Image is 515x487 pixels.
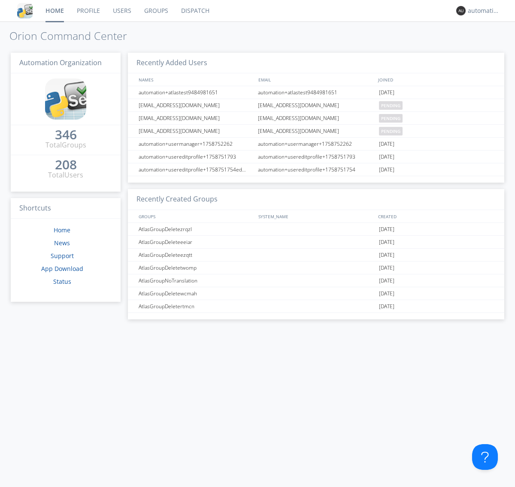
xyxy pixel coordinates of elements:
a: automation+usereditprofile+1758751793automation+usereditprofile+1758751793[DATE] [128,150,504,163]
a: automation+usereditprofile+1758751754editedautomation+usereditprofile+1758751754automation+usered... [128,163,504,176]
div: JOINED [376,73,496,86]
span: pending [379,101,403,110]
span: [DATE] [379,150,394,163]
h3: Recently Added Users [128,53,504,74]
div: SYSTEM_NAME [256,210,376,222]
div: NAMES [136,73,254,86]
a: News [54,239,70,247]
div: CREATED [376,210,496,222]
a: AtlasGroupDeletetwomp[DATE] [128,262,504,274]
div: automation+usereditprofile+1758751754editedautomation+usereditprofile+1758751754 [136,163,255,176]
div: automation+atlastest9484981651 [256,86,377,99]
a: AtlasGroupDeletewcmah[DATE] [128,287,504,300]
a: Status [53,277,71,286]
div: AtlasGroupDeletewcmah [136,287,255,300]
span: [DATE] [379,163,394,176]
span: [DATE] [379,274,394,287]
a: AtlasGroupDeletertmcn[DATE] [128,300,504,313]
img: cddb5a64eb264b2086981ab96f4c1ba7 [17,3,33,18]
div: AtlasGroupDeletetwomp [136,262,255,274]
a: automation+usermanager+1758752262automation+usermanager+1758752262[DATE] [128,138,504,150]
a: AtlasGroupDeleteezqtt[DATE] [128,249,504,262]
img: cddb5a64eb264b2086981ab96f4c1ba7 [45,78,86,120]
div: automation+usermanager+1758752262 [256,138,377,150]
a: [EMAIL_ADDRESS][DOMAIN_NAME][EMAIL_ADDRESS][DOMAIN_NAME]pending [128,112,504,125]
div: Total Groups [45,140,86,150]
img: 373638.png [456,6,466,15]
div: [EMAIL_ADDRESS][DOMAIN_NAME] [256,125,377,137]
div: [EMAIL_ADDRESS][DOMAIN_NAME] [136,125,255,137]
a: [EMAIL_ADDRESS][DOMAIN_NAME][EMAIL_ADDRESS][DOMAIN_NAME]pending [128,99,504,112]
a: [EMAIL_ADDRESS][DOMAIN_NAME][EMAIL_ADDRESS][DOMAIN_NAME]pending [128,125,504,138]
div: [EMAIL_ADDRESS][DOMAIN_NAME] [136,112,255,124]
h3: Recently Created Groups [128,189,504,210]
a: 346 [55,130,77,140]
div: AtlasGroupDeleteeeiar [136,236,255,248]
a: AtlasGroupNoTranslation[DATE] [128,274,504,287]
span: Automation Organization [19,58,102,67]
span: pending [379,114,403,123]
span: [DATE] [379,223,394,236]
div: [EMAIL_ADDRESS][DOMAIN_NAME] [136,99,255,111]
span: [DATE] [379,262,394,274]
span: [DATE] [379,86,394,99]
div: automation+usereditprofile+1758751793 [256,150,377,163]
a: Support [51,252,74,260]
div: EMAIL [256,73,376,86]
a: automation+atlastest9484981651automation+atlastest9484981651[DATE] [128,86,504,99]
div: 346 [55,130,77,139]
div: automation+usereditprofile+1758751754 [256,163,377,176]
div: AtlasGroupNoTranslation [136,274,255,287]
div: [EMAIL_ADDRESS][DOMAIN_NAME] [256,99,377,111]
a: 208 [55,160,77,170]
div: automation+usereditprofile+1758751793 [136,150,255,163]
span: [DATE] [379,300,394,313]
div: AtlasGroupDeletertmcn [136,300,255,313]
span: pending [379,127,403,135]
div: automation+atlas0003 [468,6,500,15]
div: [EMAIL_ADDRESS][DOMAIN_NAME] [256,112,377,124]
a: AtlasGroupDeleteeeiar[DATE] [128,236,504,249]
div: Total Users [48,170,83,180]
div: 208 [55,160,77,169]
a: App Download [41,265,83,273]
span: [DATE] [379,287,394,300]
div: AtlasGroupDeleteezqtt [136,249,255,261]
span: [DATE] [379,249,394,262]
span: [DATE] [379,236,394,249]
a: AtlasGroupDeletezrqzl[DATE] [128,223,504,236]
iframe: Toggle Customer Support [472,444,498,470]
h3: Shortcuts [11,198,121,219]
a: Home [54,226,70,234]
div: AtlasGroupDeletezrqzl [136,223,255,235]
span: [DATE] [379,138,394,150]
div: GROUPS [136,210,254,222]
div: automation+usermanager+1758752262 [136,138,255,150]
div: automation+atlastest9484981651 [136,86,255,99]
